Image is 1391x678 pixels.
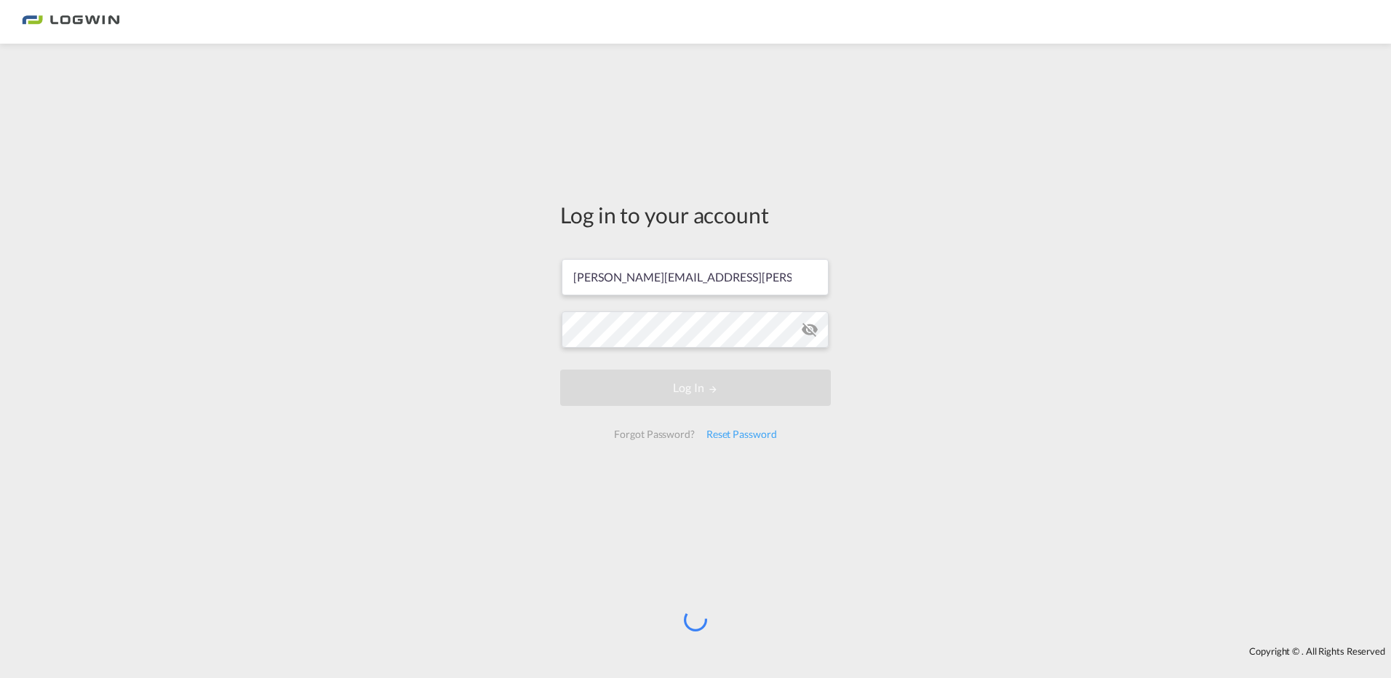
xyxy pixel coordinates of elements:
input: Enter email/phone number [562,259,829,295]
button: LOGIN [560,370,831,406]
md-icon: icon-eye-off [801,321,818,338]
div: Forgot Password? [608,421,700,447]
div: Reset Password [701,421,783,447]
img: bc73a0e0d8c111efacd525e4c8ad7d32.png [22,6,120,39]
div: Log in to your account [560,199,831,230]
